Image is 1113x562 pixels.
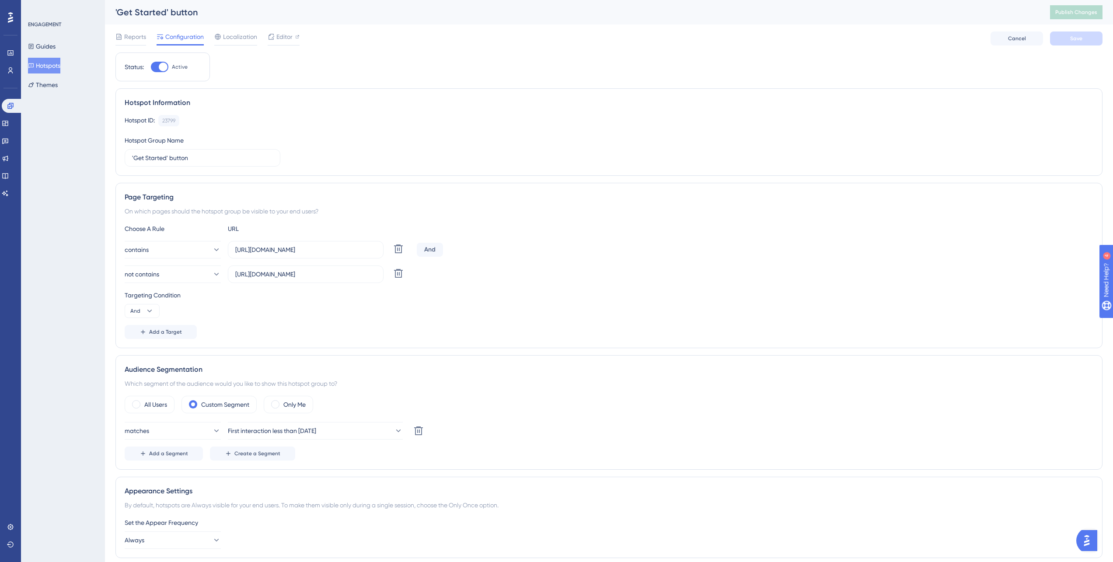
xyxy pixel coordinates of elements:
[61,4,63,11] div: 4
[223,31,257,42] span: Localization
[1008,35,1026,42] span: Cancel
[283,399,306,410] label: Only Me
[228,426,316,436] span: First interaction less than [DATE]
[125,265,221,283] button: not contains
[28,77,58,93] button: Themes
[132,153,273,163] input: Type your Hotspot Group Name here
[1055,9,1097,16] span: Publish Changes
[115,6,1028,18] div: 'Get Started' button
[228,223,324,234] div: URL
[125,531,221,549] button: Always
[125,304,160,318] button: And
[125,426,149,436] span: matches
[21,2,55,13] span: Need Help?
[125,244,149,255] span: contains
[130,307,140,314] span: And
[1076,527,1103,554] iframe: UserGuiding AI Assistant Launcher
[165,31,204,42] span: Configuration
[149,450,188,457] span: Add a Segment
[125,206,1093,216] div: On which pages should the hotspot group be visible to your end users?
[1050,5,1103,19] button: Publish Changes
[991,31,1043,45] button: Cancel
[125,486,1093,496] div: Appearance Settings
[235,245,376,255] input: yourwebsite.com/path
[201,399,249,410] label: Custom Segment
[162,117,175,124] div: 23799
[28,38,56,54] button: Guides
[28,21,61,28] div: ENGAGEMENT
[125,500,1093,510] div: By default, hotspots are Always visible for your end users. To make them visible only during a si...
[210,447,295,461] button: Create a Segment
[125,192,1093,202] div: Page Targeting
[228,422,403,440] button: First interaction less than [DATE]
[235,269,376,279] input: yourwebsite.com/path
[124,31,146,42] span: Reports
[125,535,144,545] span: Always
[172,63,188,70] span: Active
[125,223,221,234] div: Choose A Rule
[125,98,1093,108] div: Hotspot Information
[28,58,60,73] button: Hotspots
[125,269,159,279] span: not contains
[149,328,182,335] span: Add a Target
[125,447,203,461] button: Add a Segment
[125,325,197,339] button: Add a Target
[1070,35,1082,42] span: Save
[125,517,1093,528] div: Set the Appear Frequency
[1050,31,1103,45] button: Save
[125,422,221,440] button: matches
[417,243,443,257] div: And
[125,62,144,72] div: Status:
[144,399,167,410] label: All Users
[125,364,1093,375] div: Audience Segmentation
[234,450,280,457] span: Create a Segment
[276,31,293,42] span: Editor
[125,378,1093,389] div: Which segment of the audience would you like to show this hotspot group to?
[125,241,221,258] button: contains
[125,290,1093,300] div: Targeting Condition
[125,115,155,126] div: Hotspot ID:
[125,135,184,146] div: Hotspot Group Name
